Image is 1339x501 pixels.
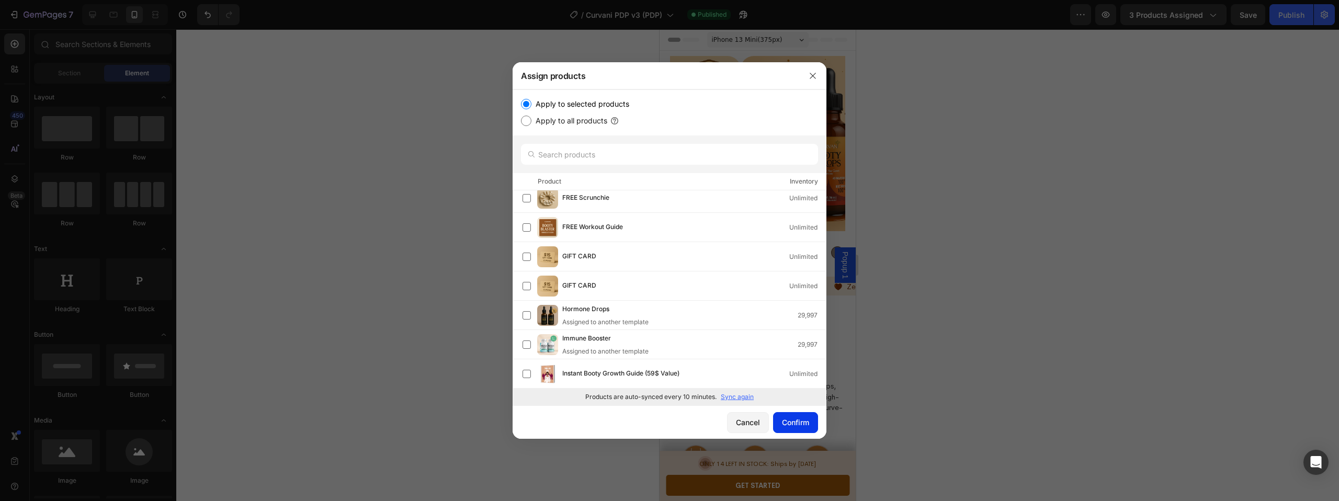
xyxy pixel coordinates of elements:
[1303,450,1329,475] div: Open Intercom Messenger
[798,310,826,321] div: 29,997
[537,276,558,297] img: product-img
[187,254,236,261] p: Zero aftertaste
[727,412,769,433] button: Cancel
[537,246,558,267] img: product-img
[736,417,760,428] div: Cancel
[562,317,649,327] div: Assigned to another template
[789,252,826,262] div: Unlimited
[41,384,133,393] i: results in as little as 30 days.
[562,222,623,233] span: FREE Workout Guide
[562,347,649,356] div: Assigned to another template
[88,254,162,261] p: Formulated by women
[109,309,142,318] strong: Excellent
[789,281,826,291] div: Unlimited
[789,369,826,379] div: Unlimited
[172,217,184,230] button: Carousel Next Arrow
[789,222,826,233] div: Unlimited
[537,188,558,209] img: product-img
[8,351,188,394] p: This daily ritual helps sculpt [PERSON_NAME] hips, thighs, and booty—faster than gym routines or ...
[562,280,596,292] span: GIFT CARD
[521,144,818,165] input: Search products
[7,277,189,303] h1: Booty Drops
[76,452,120,461] p: GET STARTED
[537,305,558,326] img: product-img
[40,430,137,439] span: ONLY 14 LEFT IN STOCK: Ships by
[6,446,190,466] a: GET STARTED
[139,430,156,439] span: [DATE]
[531,115,607,127] label: Apply to all products
[562,251,596,263] span: GIFT CARD
[13,254,62,261] p: Zero aftertaste
[538,176,561,187] div: Product
[531,98,629,110] label: Apply to selected products
[537,217,558,238] img: product-img
[562,333,611,345] span: Immune Booster
[8,328,188,339] p: Curves that fill out the hips, not the waistline.
[513,89,826,405] div: />
[790,176,818,187] div: Inventory
[537,363,558,384] img: product-img
[798,339,826,350] div: 29,997
[782,417,809,428] div: Confirm
[537,334,558,355] img: product-img
[12,217,25,230] button: Carousel Back Arrow
[789,193,826,203] div: Unlimited
[143,416,172,445] img: gempages_558533732923868264-68640fb4-4a15-487d-b2e3-4f6237a71b99.svg
[22,416,51,445] img: gempages_558533732923868264-6817d300-1078-4385-baa3-3ed5a6760de7.svg
[67,310,142,318] p: 4.9/5 | Rated
[562,304,609,315] span: Hormone Drops
[773,412,818,433] button: Confirm
[52,5,123,16] span: iPhone 13 Mini ( 375 px)
[562,192,609,204] span: FREE Scrunchie
[81,416,110,445] img: gempages_558533732923868264-f52f3f56-e41c-4545-b88f-4f2639f5c54c.svg
[721,392,754,402] p: Sync again
[585,392,717,402] p: Products are auto-synced every 10 minutes.
[562,368,679,380] span: Instant Booty Growth Guide (59$ Value)
[180,222,191,249] span: Popup 1
[513,62,799,89] div: Assign products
